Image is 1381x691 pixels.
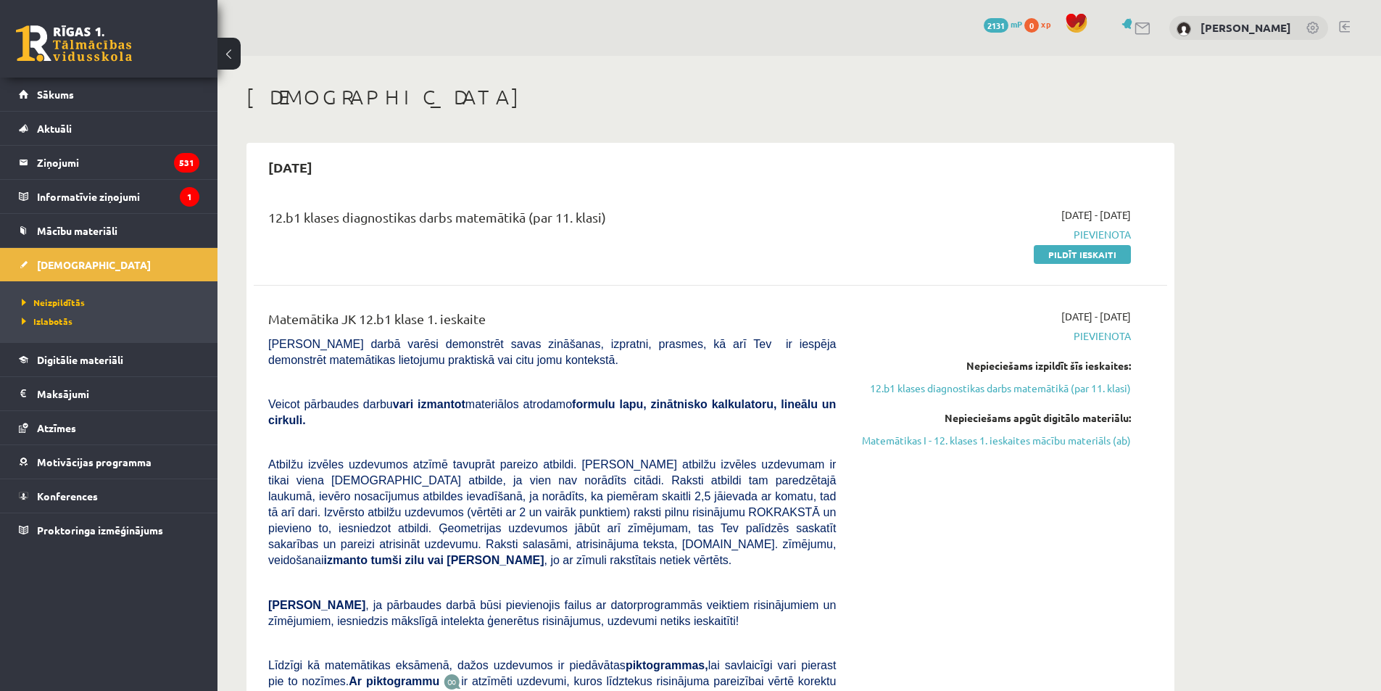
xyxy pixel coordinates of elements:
span: Motivācijas programma [37,455,152,468]
a: [DEMOGRAPHIC_DATA] [19,248,199,281]
span: Atzīmes [37,421,76,434]
a: Izlabotās [22,315,203,328]
a: Konferences [19,479,199,513]
a: Matemātikas I - 12. klases 1. ieskaites mācību materiāls (ab) [858,433,1131,448]
span: Veicot pārbaudes darbu materiālos atrodamo [268,398,836,426]
b: Ar piktogrammu [349,675,439,687]
a: Pildīt ieskaiti [1034,245,1131,264]
h1: [DEMOGRAPHIC_DATA] [246,85,1174,109]
b: izmanto [324,554,368,566]
span: Mācību materiāli [37,224,117,237]
legend: Informatīvie ziņojumi [37,180,199,213]
div: Nepieciešams apgūt digitālo materiālu: [858,410,1131,426]
span: Izlabotās [22,315,72,327]
span: [PERSON_NAME] darbā varēsi demonstrēt savas zināšanas, izpratni, prasmes, kā arī Tev ir iespēja d... [268,338,836,366]
a: Motivācijas programma [19,445,199,479]
a: 2131 mP [984,18,1022,30]
span: mP [1011,18,1022,30]
legend: Ziņojumi [37,146,199,179]
a: Sākums [19,78,199,111]
i: 1 [180,187,199,207]
a: Mācību materiāli [19,214,199,247]
div: Matemātika JK 12.b1 klase 1. ieskaite [268,309,836,336]
span: Pievienota [858,328,1131,344]
a: 12.b1 klases diagnostikas darbs matemātikā (par 11. klasi) [858,381,1131,396]
h2: [DATE] [254,150,327,184]
a: Maksājumi [19,377,199,410]
a: Ziņojumi531 [19,146,199,179]
a: Neizpildītās [22,296,203,309]
span: [DEMOGRAPHIC_DATA] [37,258,151,271]
b: formulu lapu, zinātnisko kalkulatoru, lineālu un cirkuli. [268,398,836,426]
b: piktogrammas, [626,659,708,671]
span: Atbilžu izvēles uzdevumos atzīmē tavuprāt pareizo atbildi. [PERSON_NAME] atbilžu izvēles uzdevuma... [268,458,836,566]
span: Līdzīgi kā matemātikas eksāmenā, dažos uzdevumos ir piedāvātas lai savlaicīgi vari pierast pie to... [268,659,836,687]
legend: Maksājumi [37,377,199,410]
span: Sākums [37,88,74,101]
div: Nepieciešams izpildīt šīs ieskaites: [858,358,1131,373]
span: Aktuāli [37,122,72,135]
a: Digitālie materiāli [19,343,199,376]
a: Atzīmes [19,411,199,444]
a: [PERSON_NAME] [1200,20,1291,35]
span: Neizpildītās [22,297,85,308]
img: JfuEzvunn4EvwAAAAASUVORK5CYII= [444,674,461,690]
a: Rīgas 1. Tālmācības vidusskola [16,25,132,62]
i: 531 [174,153,199,173]
div: 12.b1 klases diagnostikas darbs matemātikā (par 11. klasi) [268,207,836,234]
span: [DATE] - [DATE] [1061,309,1131,324]
a: Informatīvie ziņojumi1 [19,180,199,213]
span: Pievienota [858,227,1131,242]
b: tumši zilu vai [PERSON_NAME] [370,554,544,566]
span: xp [1041,18,1050,30]
span: [PERSON_NAME] [268,599,365,611]
b: vari izmantot [393,398,465,410]
a: Aktuāli [19,112,199,145]
span: Digitālie materiāli [37,353,123,366]
span: Konferences [37,489,98,502]
img: Regnārs Capars [1177,22,1191,36]
a: Proktoringa izmēģinājums [19,513,199,547]
span: , ja pārbaudes darbā būsi pievienojis failus ar datorprogrammās veiktiem risinājumiem un zīmējumi... [268,599,836,627]
a: 0 xp [1024,18,1058,30]
span: Proktoringa izmēģinājums [37,524,163,537]
span: [DATE] - [DATE] [1061,207,1131,223]
span: 2131 [984,18,1008,33]
span: 0 [1024,18,1039,33]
